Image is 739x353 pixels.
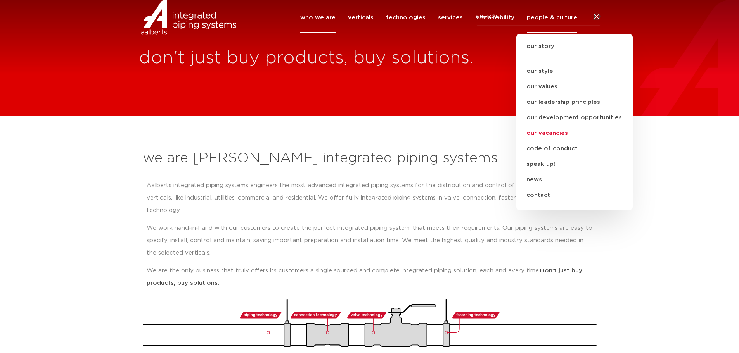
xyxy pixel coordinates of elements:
a: speak up! [516,157,633,172]
a: contact [516,188,633,203]
a: who we are [300,3,336,33]
p: Aalberts integrated piping systems engineers the most advanced integrated piping systems for the ... [147,179,593,217]
a: our style [516,64,633,79]
a: our vacancies [516,126,633,141]
a: our development opportunities [516,110,633,126]
h2: we are [PERSON_NAME] integrated piping systems [143,149,597,168]
a: sustainability [475,3,514,33]
a: our values [516,79,633,95]
a: news [516,172,633,188]
p: We are the only business that truly offers its customers a single sourced and complete integrated... [147,265,593,289]
a: technologies [386,3,426,33]
ul: people & culture [516,34,633,210]
a: code of conduct [516,141,633,157]
a: people & culture [527,3,577,33]
nav: Menu [300,3,577,33]
a: services [438,3,463,33]
a: verticals [348,3,374,33]
a: our leadership principles [516,95,633,110]
a: our story [516,42,633,59]
p: We work hand-in-hand with our customers to create the perfect integrated piping system, that meet... [147,222,593,259]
